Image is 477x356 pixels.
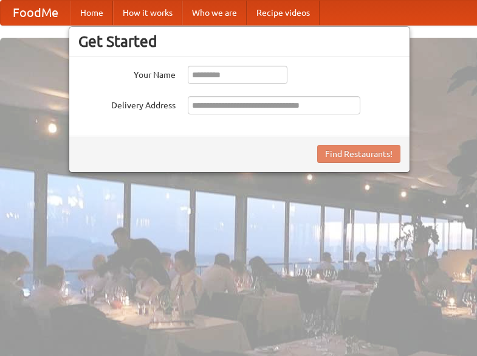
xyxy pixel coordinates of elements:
[78,96,176,111] label: Delivery Address
[182,1,247,25] a: Who we are
[247,1,320,25] a: Recipe videos
[317,145,400,163] button: Find Restaurants!
[113,1,182,25] a: How it works
[78,66,176,81] label: Your Name
[1,1,70,25] a: FoodMe
[70,1,113,25] a: Home
[78,32,400,51] h3: Get Started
